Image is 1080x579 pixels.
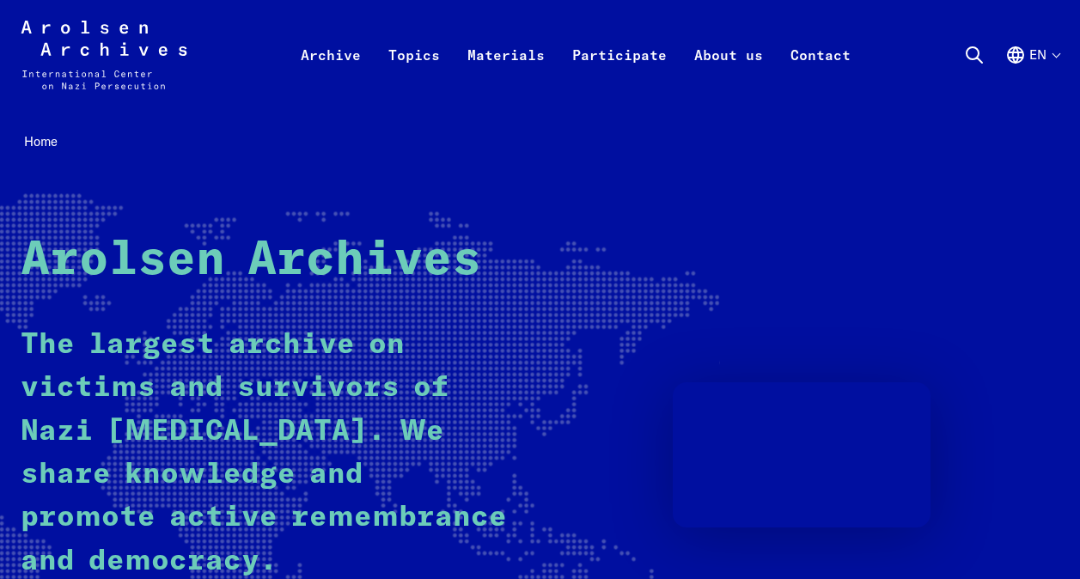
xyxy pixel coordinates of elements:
[454,41,558,110] a: Materials
[287,21,864,89] nav: Primary
[375,41,454,110] a: Topics
[24,133,58,149] span: Home
[558,41,680,110] a: Participate
[680,41,777,110] a: About us
[777,41,864,110] a: Contact
[1005,45,1059,107] button: English, language selection
[21,236,481,284] strong: Arolsen Archives
[21,129,1059,155] nav: Breadcrumb
[287,41,375,110] a: Archive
